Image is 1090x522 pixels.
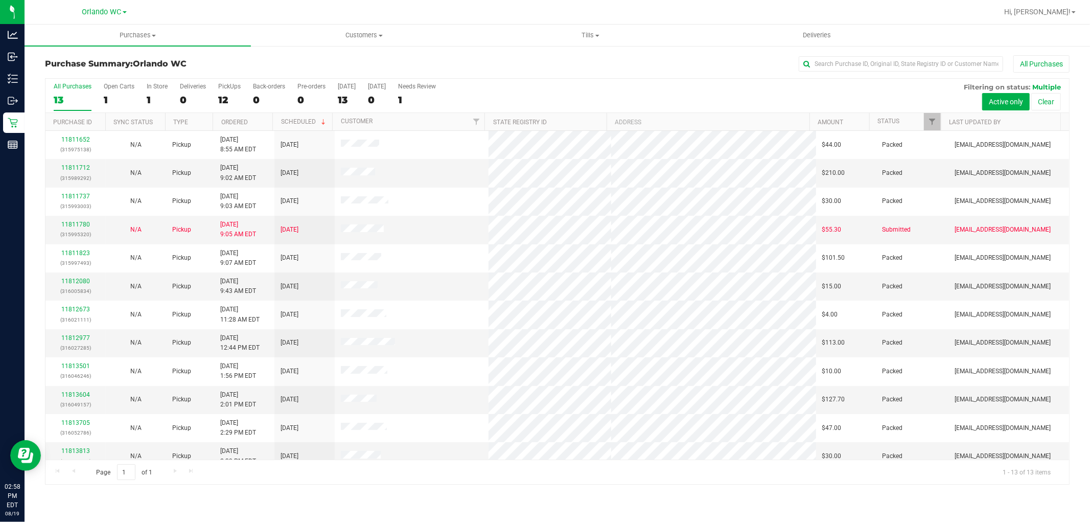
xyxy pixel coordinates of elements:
[818,119,843,126] a: Amount
[172,423,191,433] span: Pickup
[8,96,18,106] inline-svg: Outbound
[883,395,903,404] span: Packed
[130,396,142,403] span: Not Applicable
[822,338,845,348] span: $113.00
[52,457,100,466] p: (316056532)
[883,310,903,320] span: Packed
[180,83,206,90] div: Deliveries
[130,140,142,150] button: N/A
[61,164,90,171] a: 11811712
[25,25,251,46] a: Purchases
[1004,8,1071,16] span: Hi, [PERSON_NAME]!
[220,277,256,296] span: [DATE] 9:43 AM EDT
[172,338,191,348] span: Pickup
[398,94,436,106] div: 1
[172,451,191,461] span: Pickup
[822,395,845,404] span: $127.70
[883,367,903,376] span: Packed
[955,140,1051,150] span: [EMAIL_ADDRESS][DOMAIN_NAME]
[822,451,842,461] span: $30.00
[130,452,142,460] span: Not Applicable
[130,196,142,206] button: N/A
[955,225,1051,235] span: [EMAIL_ADDRESS][DOMAIN_NAME]
[8,118,18,128] inline-svg: Retail
[883,140,903,150] span: Packed
[281,367,298,376] span: [DATE]
[130,395,142,404] button: N/A
[5,510,20,517] p: 08/19
[220,361,256,381] span: [DATE] 1:56 PM EDT
[113,119,153,126] a: Sync Status
[180,94,206,106] div: 0
[281,395,298,404] span: [DATE]
[822,367,842,376] span: $10.00
[172,225,191,235] span: Pickup
[704,25,930,46] a: Deliveries
[130,338,142,348] button: N/A
[398,83,436,90] div: Needs Review
[883,253,903,263] span: Packed
[251,31,477,40] span: Customers
[130,423,142,433] button: N/A
[54,94,91,106] div: 13
[172,196,191,206] span: Pickup
[220,418,256,438] span: [DATE] 2:29 PM EDT
[822,282,842,291] span: $15.00
[61,391,90,398] a: 11813604
[822,225,842,235] span: $55.30
[130,310,142,320] button: N/A
[220,192,256,211] span: [DATE] 9:03 AM EDT
[281,253,298,263] span: [DATE]
[172,168,191,178] span: Pickup
[822,423,842,433] span: $47.00
[221,119,248,126] a: Ordered
[25,31,251,40] span: Purchases
[52,428,100,438] p: (316052786)
[52,286,100,296] p: (316005834)
[5,482,20,510] p: 02:58 PM EDT
[883,168,903,178] span: Packed
[281,338,298,348] span: [DATE]
[822,253,845,263] span: $101.50
[822,310,838,320] span: $4.00
[883,282,903,291] span: Packed
[172,367,191,376] span: Pickup
[61,136,90,143] a: 11811652
[130,169,142,176] span: Not Applicable
[220,390,256,410] span: [DATE] 2:01 PM EDT
[297,94,326,106] div: 0
[822,168,845,178] span: $210.00
[87,464,161,480] span: Page of 1
[52,230,100,239] p: (315995320)
[1013,55,1070,73] button: All Purchases
[251,25,477,46] a: Customers
[172,310,191,320] span: Pickup
[61,249,90,257] a: 11811823
[130,254,142,261] span: Not Applicable
[8,140,18,150] inline-svg: Reports
[297,83,326,90] div: Pre-orders
[61,278,90,285] a: 11812080
[822,140,842,150] span: $44.00
[220,135,256,154] span: [DATE] 8:55 AM EDT
[61,447,90,455] a: 11813813
[130,367,142,376] button: N/A
[61,193,90,200] a: 11811737
[955,168,1051,178] span: [EMAIL_ADDRESS][DOMAIN_NAME]
[130,168,142,178] button: N/A
[172,253,191,263] span: Pickup
[117,464,135,480] input: 1
[172,140,191,150] span: Pickup
[883,451,903,461] span: Packed
[130,141,142,148] span: Not Applicable
[955,367,1051,376] span: [EMAIL_ADDRESS][DOMAIN_NAME]
[53,119,92,126] a: Purchase ID
[253,94,285,106] div: 0
[130,339,142,346] span: Not Applicable
[883,225,911,235] span: Submitted
[54,83,91,90] div: All Purchases
[52,315,100,325] p: (316021111)
[104,83,134,90] div: Open Carts
[220,220,256,239] span: [DATE] 9:05 AM EDT
[52,400,100,410] p: (316049157)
